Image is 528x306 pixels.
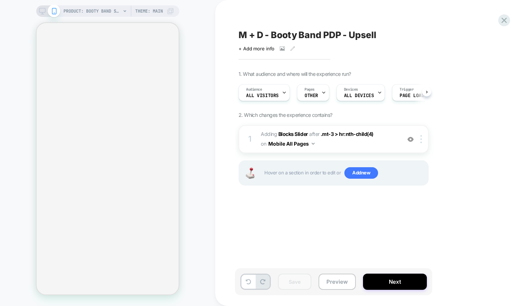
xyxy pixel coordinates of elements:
span: Hover on a section in order to edit or [264,167,424,179]
span: ALL DEVICES [344,93,374,98]
span: Audience [246,87,262,92]
span: Add new [344,167,378,179]
span: .mt-3 > hr:nth-child(4) [321,131,373,137]
span: Theme: MAIN [135,5,163,17]
span: 2. Which changes the experience contains? [239,112,332,118]
span: Trigger [400,87,414,92]
span: Page Load [400,93,424,98]
span: Adding [261,131,308,137]
img: down arrow [312,143,315,145]
button: Save [278,274,311,290]
span: AFTER [309,131,320,137]
span: OTHER [305,93,318,98]
img: close [420,135,422,143]
button: Preview [319,274,356,290]
span: PRODUCT: Booty Band Set + Case [63,5,121,17]
span: Pages [305,87,315,92]
img: crossed eye [407,136,414,142]
span: M + D - Booty Band PDP - Upsell [239,29,376,40]
button: Next [363,274,427,290]
div: 1 [246,132,254,146]
span: All Visitors [246,93,279,98]
span: 1. What audience and where will the experience run? [239,71,351,77]
span: on [261,139,266,148]
span: Devices [344,87,358,92]
b: Blocks Slider [278,131,308,137]
span: + Add more info [239,46,274,51]
img: Joystick [243,168,257,179]
button: Mobile All Pages [268,138,315,149]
